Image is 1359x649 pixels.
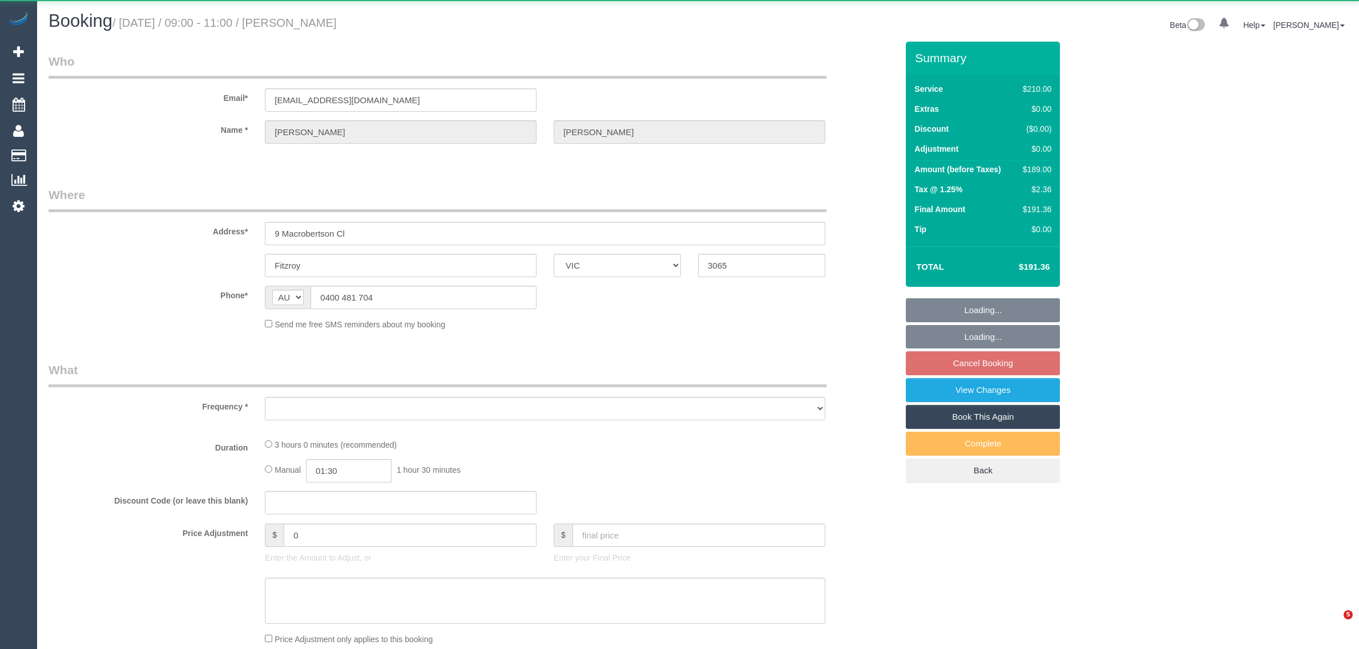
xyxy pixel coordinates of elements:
[7,11,30,27] img: Automaid Logo
[275,465,301,474] span: Manual
[40,438,256,453] label: Duration
[554,524,572,547] span: $
[275,320,445,329] span: Send me free SMS reminders about my booking
[275,635,433,644] span: Price Adjustment only applies to this booking
[40,524,256,539] label: Price Adjustment
[985,262,1050,272] h4: $191.36
[554,120,825,144] input: Last Name*
[1243,21,1265,30] a: Help
[40,286,256,301] label: Phone*
[40,88,256,104] label: Email*
[914,123,949,135] label: Discount
[49,11,112,31] span: Booking
[914,224,926,235] label: Tip
[572,524,825,547] input: final price
[1344,610,1353,619] span: 5
[1018,123,1051,135] div: ($0.00)
[1170,21,1205,30] a: Beta
[1018,143,1051,155] div: $0.00
[914,103,939,115] label: Extras
[698,254,825,277] input: Post Code*
[40,397,256,412] label: Frequency *
[112,17,337,29] small: / [DATE] / 09:00 - 11:00 / [PERSON_NAME]
[49,362,826,387] legend: What
[1018,184,1051,195] div: $2.36
[275,440,397,449] span: 3 hours 0 minutes (recommended)
[914,143,958,155] label: Adjustment
[1273,21,1345,30] a: [PERSON_NAME]
[265,88,537,112] input: Email*
[916,262,944,271] strong: Total
[265,120,537,144] input: First Name*
[1186,18,1205,33] img: New interface
[40,120,256,136] label: Name *
[49,186,826,212] legend: Where
[906,405,1060,429] a: Book This Again
[265,524,284,547] span: $
[1018,204,1051,215] div: $191.36
[265,254,537,277] input: Suburb*
[906,459,1060,482] a: Back
[914,204,965,215] label: Final Amount
[914,184,962,195] label: Tax @ 1.25%
[906,378,1060,402] a: View Changes
[49,53,826,79] legend: Who
[40,222,256,237] label: Address*
[310,286,537,309] input: Phone*
[554,552,825,563] p: Enter your Final Price
[1018,83,1051,95] div: $210.00
[1320,610,1348,638] iframe: Intercom live chat
[397,465,461,474] span: 1 hour 30 minutes
[1018,103,1051,115] div: $0.00
[915,51,1054,64] h3: Summary
[40,491,256,506] label: Discount Code (or leave this blank)
[265,552,537,563] p: Enter the Amount to Adjust, or
[914,83,943,95] label: Service
[914,164,1001,175] label: Amount (before Taxes)
[1018,224,1051,235] div: $0.00
[1018,164,1051,175] div: $189.00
